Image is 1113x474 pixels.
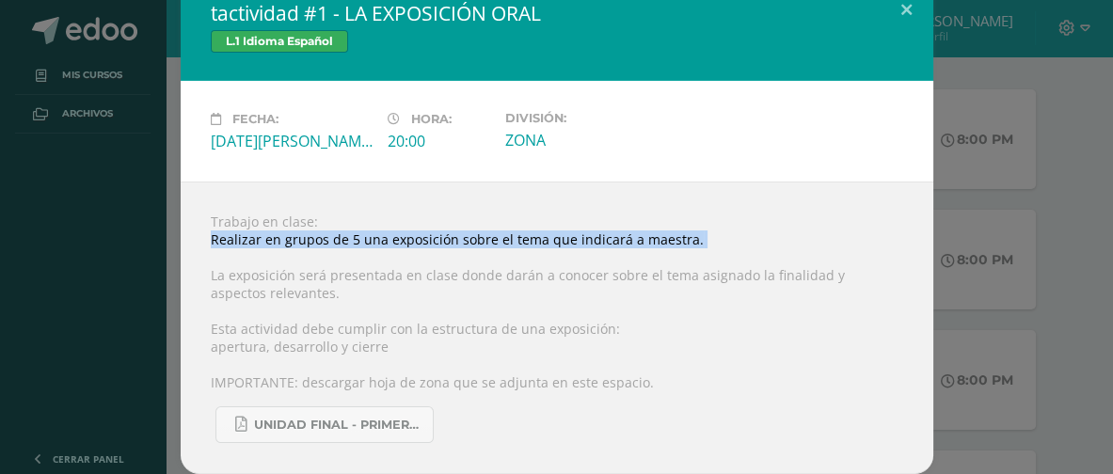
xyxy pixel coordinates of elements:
span: Hora: [411,112,452,126]
div: [DATE][PERSON_NAME] [211,131,373,151]
a: UNIDAD FINAL - PRIMERO BASICO A-B-C -.pdf [215,406,434,443]
label: División: [505,111,667,125]
span: L.1 Idioma Español [211,30,348,53]
span: UNIDAD FINAL - PRIMERO BASICO A-B-C -.pdf [254,418,423,433]
div: 20:00 [388,131,490,151]
div: ZONA [505,130,667,150]
div: Trabajo en clase: Realizar en grupos de 5 una exposición sobre el tema que indicará a maestra. La... [181,182,933,474]
span: Fecha: [232,112,278,126]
